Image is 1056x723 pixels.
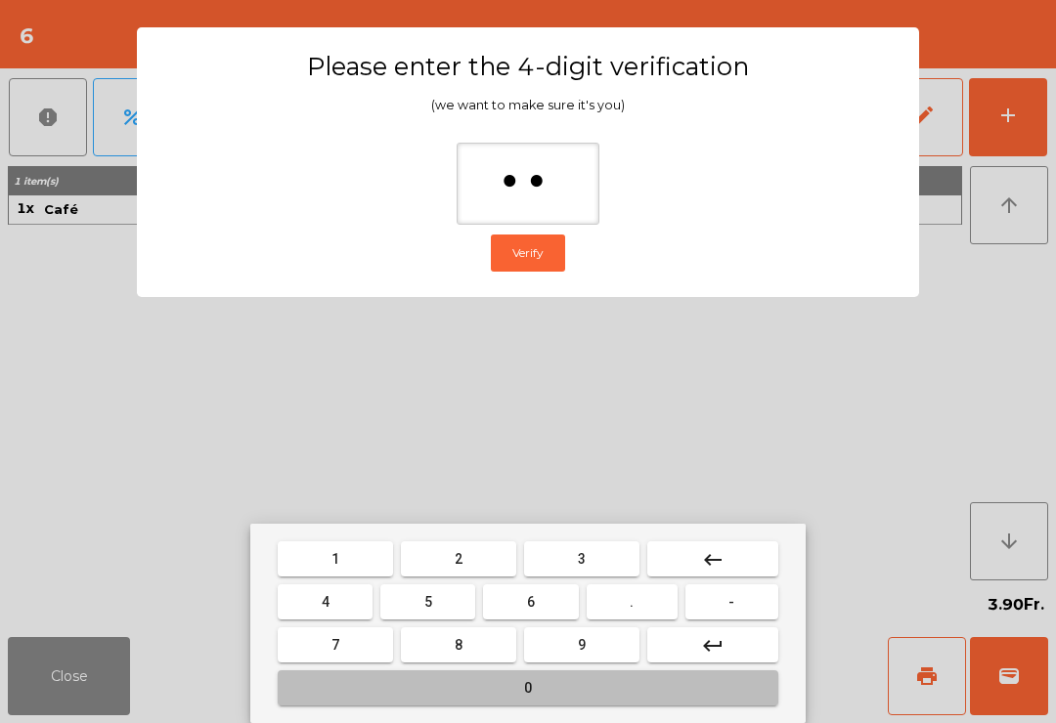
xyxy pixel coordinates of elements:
button: 3 [524,541,639,576]
span: 5 [424,594,432,610]
mat-icon: keyboard_return [701,634,725,658]
span: 1 [331,551,339,567]
button: 4 [278,584,373,619]
span: 2 [455,551,462,567]
button: 7 [278,627,393,662]
span: 8 [455,637,462,653]
button: 8 [401,627,516,662]
span: 9 [578,637,586,653]
span: 3 [578,551,586,567]
button: 6 [483,584,578,619]
h3: Please enter the 4-digit verification [175,51,881,82]
button: 0 [278,670,778,705]
span: . [630,594,634,610]
button: 9 [524,627,639,662]
button: - [685,584,778,619]
span: 6 [527,594,535,610]
button: 2 [401,541,516,576]
mat-icon: keyboard_backspace [701,548,725,572]
span: 0 [524,680,532,696]
span: (we want to make sure it's you) [431,98,625,112]
button: 1 [278,541,393,576]
span: - [728,594,734,610]
button: . [587,584,678,619]
span: 4 [322,594,330,610]
button: Verify [491,234,565,272]
span: 7 [331,637,339,653]
button: 5 [380,584,475,619]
